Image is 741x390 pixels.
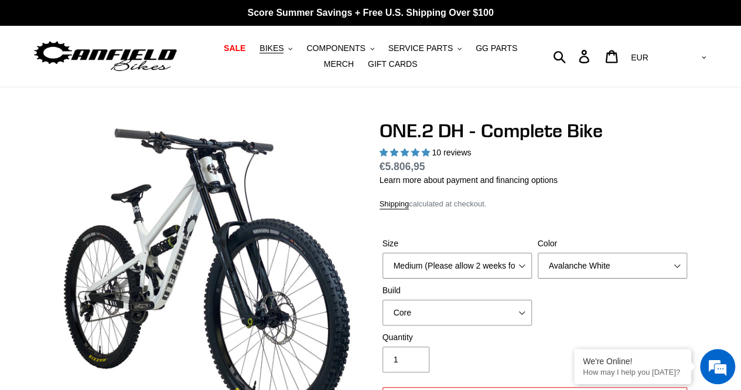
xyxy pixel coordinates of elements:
h1: ONE.2 DH - Complete Bike [380,120,690,142]
a: GG PARTS [470,40,523,56]
span: SALE [224,43,245,53]
label: Build [383,284,532,297]
img: Canfield Bikes [32,38,179,75]
button: BIKES [254,40,298,56]
label: Size [383,238,532,250]
span: €5.806,95 [380,161,425,172]
a: MERCH [318,56,360,72]
button: SERVICE PARTS [383,40,467,56]
a: SALE [218,40,251,56]
label: Quantity [383,331,532,344]
label: Color [538,238,687,250]
button: COMPONENTS [301,40,380,56]
span: COMPONENTS [306,43,365,53]
span: BIKES [259,43,284,53]
span: GIFT CARDS [368,59,418,69]
span: 10 reviews [432,148,471,157]
span: 5.00 stars [380,148,432,157]
a: Learn more about payment and financing options [380,175,558,185]
p: How may I help you today? [583,368,682,377]
span: GG PARTS [476,43,517,53]
div: calculated at checkout. [380,198,690,210]
span: MERCH [324,59,354,69]
a: Shipping [380,199,409,209]
span: SERVICE PARTS [388,43,453,53]
a: GIFT CARDS [362,56,424,72]
div: We're Online! [583,357,682,366]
